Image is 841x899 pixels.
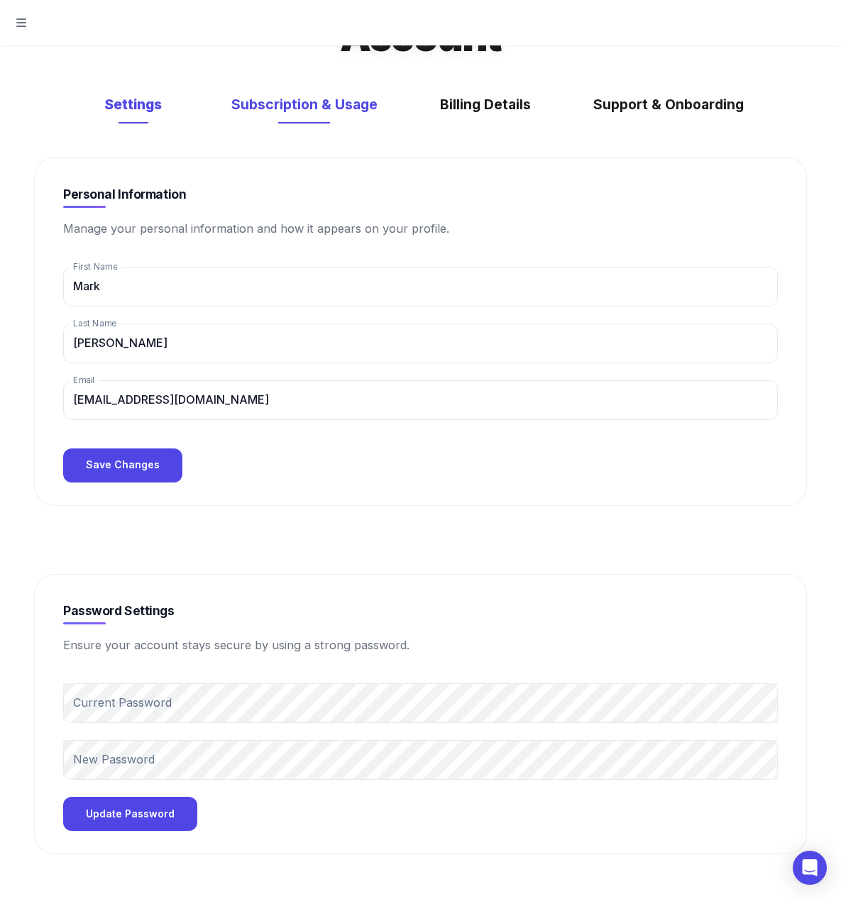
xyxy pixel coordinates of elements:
[73,260,117,272] label: First Name
[63,448,182,482] button: Save Changes
[63,603,778,619] h5: Password Settings
[63,636,778,654] p: Ensure your account stays secure by using a strong password.
[63,187,778,203] h5: Personal Information
[426,86,545,123] button: Billing Details
[793,851,827,885] div: Open Intercom Messenger
[579,86,758,123] button: Support & Onboarding
[84,86,183,123] button: Settings
[63,219,778,238] p: Manage your personal information and how it appears on your profile.
[217,86,392,123] button: Subscription & Usage
[63,797,197,832] button: Update Password
[73,317,116,329] label: Last Name
[73,374,94,386] label: Email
